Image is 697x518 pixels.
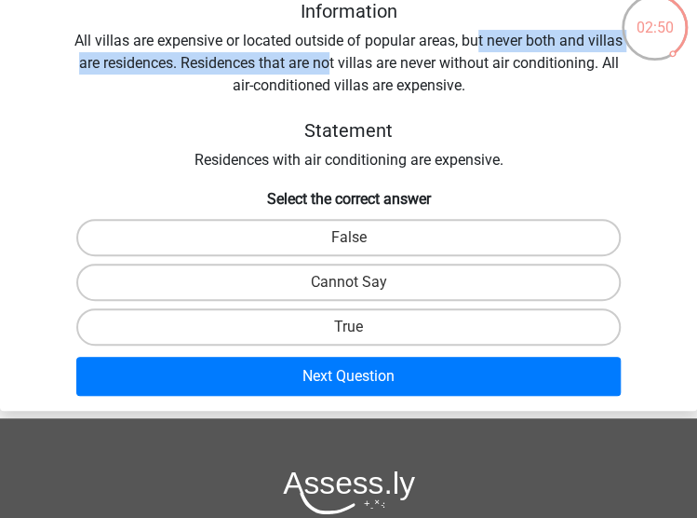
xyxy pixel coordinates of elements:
label: False [76,219,621,256]
button: Next Question [76,357,621,396]
img: Assessly logo [283,470,415,514]
label: True [76,308,621,346]
h6: Select the correct answer [7,186,690,208]
label: Cannot Say [76,264,621,301]
h5: Statement [67,119,630,142]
